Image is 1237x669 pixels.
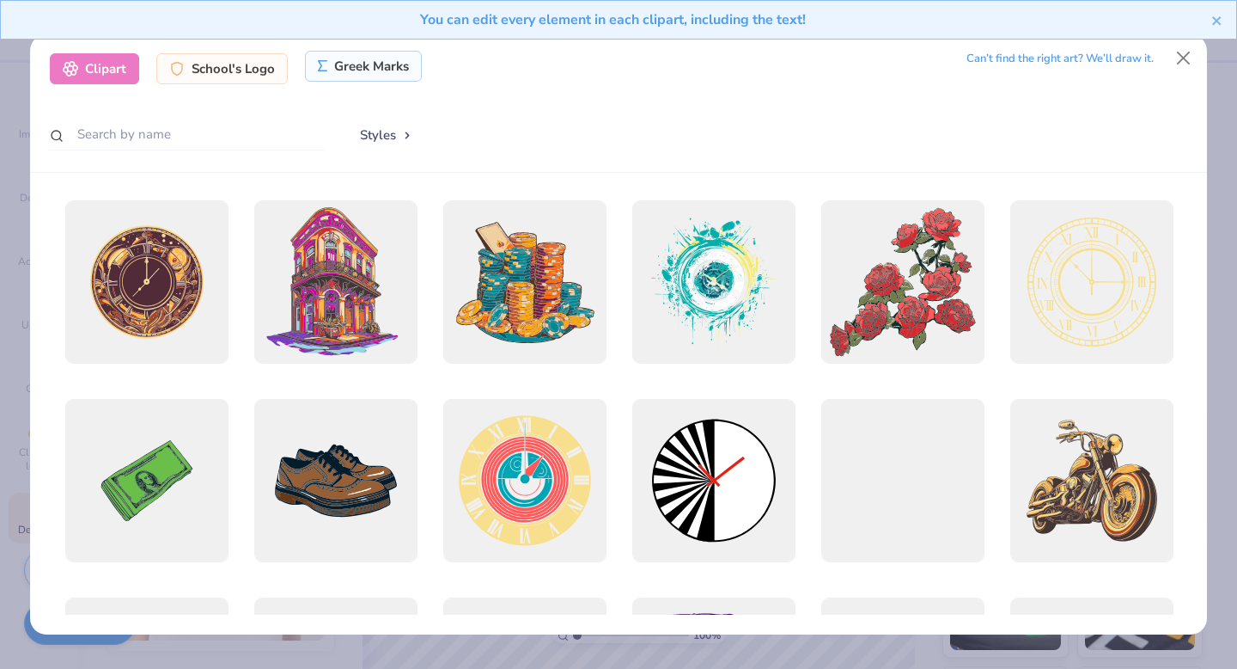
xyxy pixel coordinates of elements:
[156,53,288,84] div: School's Logo
[342,119,431,151] button: Styles
[14,9,1211,30] div: You can edit every element in each clipart, including the text!
[50,53,139,84] div: Clipart
[1167,42,1200,75] button: Close
[305,51,423,82] div: Greek Marks
[50,119,325,150] input: Search by name
[966,44,1154,74] div: Can’t find the right art? We’ll draw it.
[1211,9,1223,30] button: close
